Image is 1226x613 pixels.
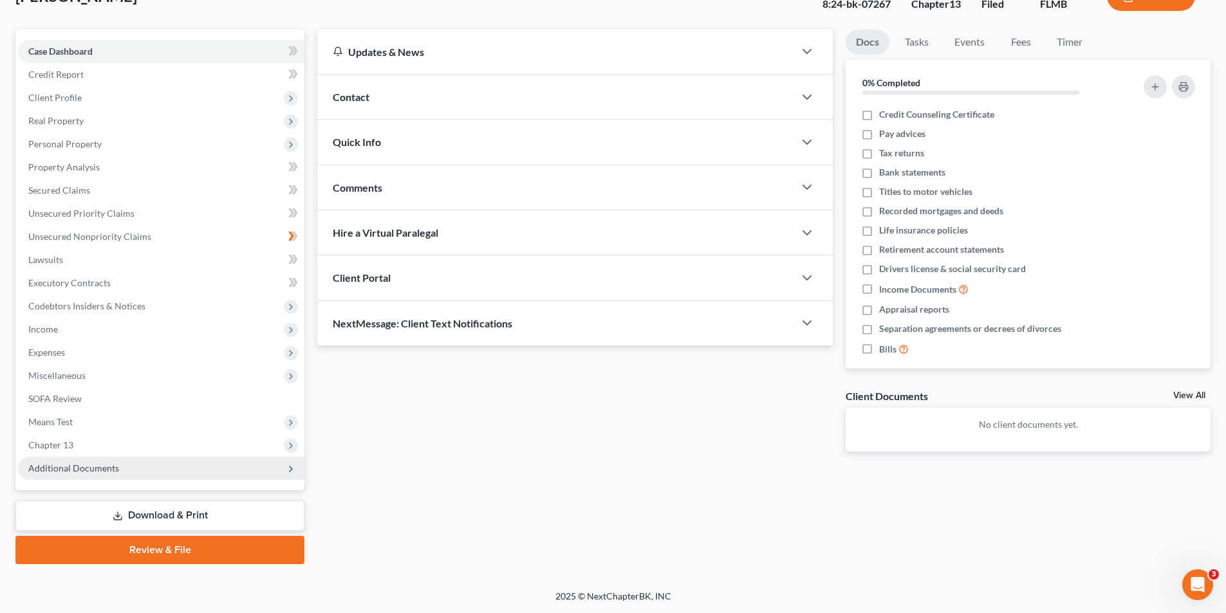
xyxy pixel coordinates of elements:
[28,416,73,427] span: Means Test
[879,224,968,237] span: Life insurance policies
[28,370,86,381] span: Miscellaneous
[28,46,93,57] span: Case Dashboard
[28,115,84,126] span: Real Property
[28,208,135,219] span: Unsecured Priority Claims
[28,231,151,242] span: Unsecured Nonpriority Claims
[333,45,779,59] div: Updates & News
[333,136,381,148] span: Quick Info
[18,40,304,63] a: Case Dashboard
[879,303,949,316] span: Appraisal reports
[879,343,896,356] span: Bills
[28,254,63,265] span: Lawsuits
[856,418,1200,431] p: No client documents yet.
[28,324,58,334] span: Income
[15,500,304,531] a: Download & Print
[28,185,90,196] span: Secured Claims
[879,262,1026,275] span: Drivers license & social security card
[846,389,928,403] div: Client Documents
[333,181,382,194] span: Comments
[18,202,304,225] a: Unsecured Priority Claims
[18,156,304,179] a: Property Analysis
[333,317,512,329] span: NextMessage: Client Text Notifications
[246,590,980,613] div: 2025 © NextChapterBK, INC
[18,271,304,295] a: Executory Contracts
[333,91,369,103] span: Contact
[879,205,1003,217] span: Recorded mortgages and deeds
[879,108,994,121] span: Credit Counseling Certificate
[28,347,65,358] span: Expenses
[879,322,1061,335] span: Separation agreements or decrees of divorces
[879,166,945,179] span: Bank statements
[879,283,956,296] span: Income Documents
[18,248,304,271] a: Lawsuits
[28,462,119,473] span: Additional Documents
[28,138,102,149] span: Personal Property
[28,277,111,288] span: Executory Contracts
[846,30,889,55] a: Docs
[333,271,391,284] span: Client Portal
[1173,391,1205,400] a: View All
[1000,30,1041,55] a: Fees
[18,387,304,410] a: SOFA Review
[1209,569,1219,580] span: 3
[879,243,1004,256] span: Retirement account statements
[18,63,304,86] a: Credit Report
[28,439,73,450] span: Chapter 13
[15,536,304,564] a: Review & File
[28,161,100,172] span: Property Analysis
[28,92,82,103] span: Client Profile
[28,393,82,404] span: SOFA Review
[28,300,145,311] span: Codebtors Insiders & Notices
[879,127,925,140] span: Pay advices
[1182,569,1213,600] iframe: Intercom live chat
[28,69,84,80] span: Credit Report
[333,226,438,239] span: Hire a Virtual Paralegal
[895,30,939,55] a: Tasks
[879,185,972,198] span: Titles to motor vehicles
[944,30,995,55] a: Events
[1046,30,1093,55] a: Timer
[18,225,304,248] a: Unsecured Nonpriority Claims
[879,147,924,160] span: Tax returns
[18,179,304,202] a: Secured Claims
[862,77,920,88] strong: 0% Completed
